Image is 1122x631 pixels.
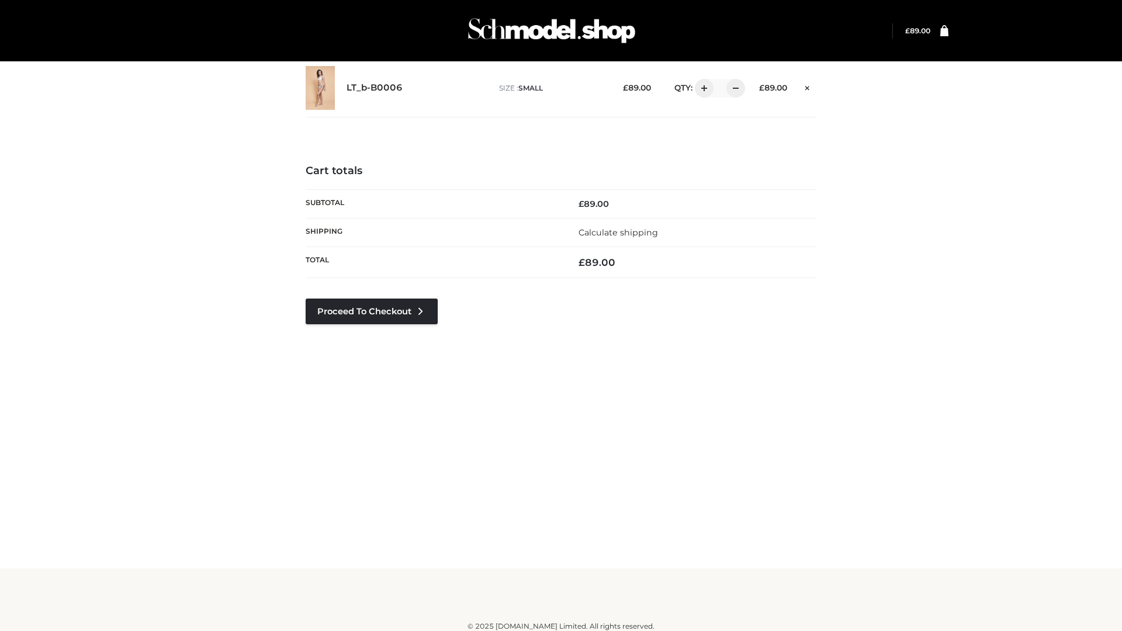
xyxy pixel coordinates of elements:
a: Proceed to Checkout [306,299,438,324]
img: Schmodel Admin 964 [464,8,639,54]
a: LT_b-B0006 [347,82,403,93]
th: Total [306,247,561,278]
h4: Cart totals [306,165,816,178]
span: £ [623,83,628,92]
bdi: 89.00 [759,83,787,92]
a: Remove this item [799,79,816,94]
span: £ [905,26,910,35]
th: Subtotal [306,189,561,218]
bdi: 89.00 [905,26,930,35]
bdi: 89.00 [623,83,651,92]
bdi: 89.00 [579,256,615,268]
img: LT_b-B0006 - SMALL [306,66,335,110]
span: £ [579,256,585,268]
p: size : [499,83,605,93]
th: Shipping [306,218,561,247]
span: £ [759,83,764,92]
bdi: 89.00 [579,199,609,209]
div: QTY: [663,79,741,98]
a: Calculate shipping [579,227,658,238]
span: SMALL [518,84,543,92]
span: £ [579,199,584,209]
a: £89.00 [905,26,930,35]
